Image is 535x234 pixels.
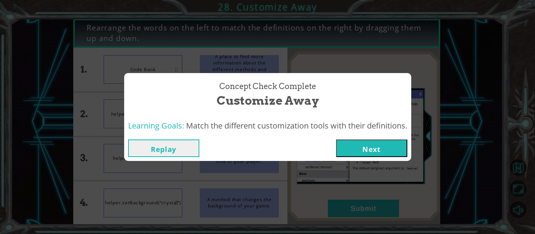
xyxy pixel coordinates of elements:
[336,139,407,157] button: Next
[219,81,316,92] span: Concept Check Complete
[186,120,407,131] span: Match the different customization tools with their definitions.
[128,120,184,131] span: Learning Goals:
[128,139,199,157] button: Replay
[217,92,319,109] span: Customize Away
